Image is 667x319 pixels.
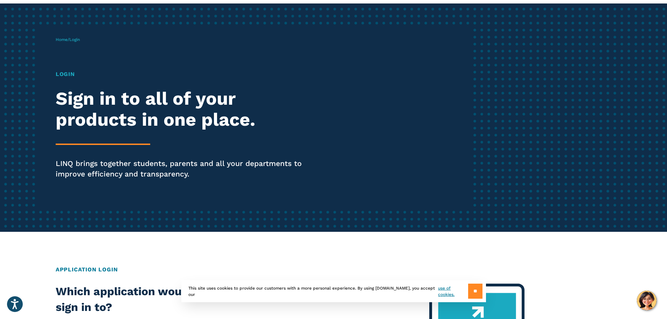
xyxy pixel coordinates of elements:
h1: Login [56,70,313,78]
a: Home [56,37,68,42]
h2: Application Login [56,265,611,274]
a: use of cookies. [438,285,468,298]
div: This site uses cookies to provide our customers with a more personal experience. By using [DOMAIN... [181,280,486,302]
span: Login [69,37,80,42]
button: Hello, have a question? Let’s chat. [637,291,656,310]
h2: Which application would you like to sign in to? [56,284,278,315]
h2: Sign in to all of your products in one place. [56,88,313,130]
p: LINQ brings together students, parents and all your departments to improve efficiency and transpa... [56,158,313,179]
span: / [56,37,80,42]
